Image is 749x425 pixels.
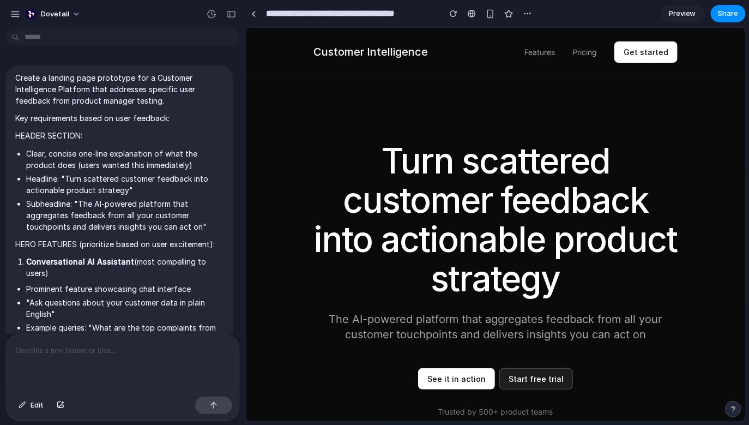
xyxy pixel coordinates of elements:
[68,379,432,388] p: Trusted by 500+ product teams
[327,20,351,29] a: Pricing
[21,5,86,23] button: dovetail
[26,322,224,356] li: Example queries: "What are the top complaints from enterprise customers?" "Which features do user...
[26,297,224,320] li: "Ask questions about your customer data in plain English"
[711,5,746,22] button: Share
[669,8,696,19] span: Preview
[26,173,224,196] li: Headline: "Turn scattered customer feedback into actionable product strategy"
[15,112,224,124] p: Key requirements based on user feedback:
[15,130,224,141] p: HEADER SECTION:
[26,198,224,232] li: Subheadline: "The AI-powered platform that aggregates feedback from all your customer touchpoints...
[253,340,327,362] a: Start free trial
[13,397,49,414] button: Edit
[31,400,44,411] span: Edit
[369,14,432,35] a: Get started
[68,284,432,314] p: The AI-powered platform that aggregates feedback from all your customer touchpoints and delivers ...
[26,148,224,171] li: Clear, concise one-line explanation of what the product does (users wanted this immediately)
[15,238,224,250] p: HERO FEATURES (prioritize based on user excitement):
[68,17,182,31] div: Customer Intelligence
[172,340,249,362] a: See it in action
[279,20,309,29] a: Features
[26,257,134,266] strong: Conversational AI Assistant
[26,283,224,295] li: Prominent feature showcasing chat interface
[26,256,224,279] li: (most compelling to users)
[68,113,432,271] h1: Turn scattered customer feedback into actionable product strategy
[718,8,739,19] span: Share
[15,72,224,106] p: Create a landing page prototype for a Customer Intelligence Platform that addresses specific user...
[661,5,704,22] a: Preview
[41,9,69,20] span: dovetail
